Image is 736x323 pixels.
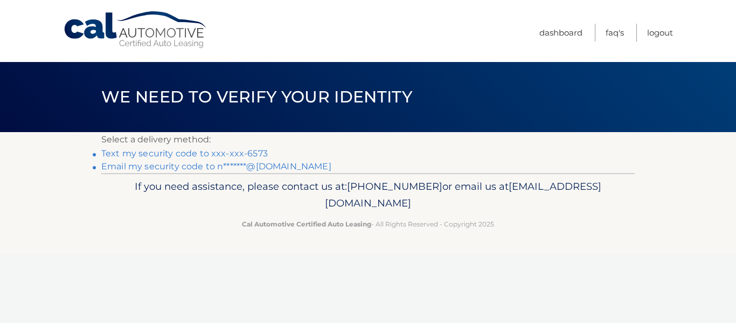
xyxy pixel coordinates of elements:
p: Select a delivery method: [101,132,635,147]
p: - All Rights Reserved - Copyright 2025 [108,218,628,230]
a: Logout [647,24,673,42]
p: If you need assistance, please contact us at: or email us at [108,178,628,212]
a: Text my security code to xxx-xxx-6573 [101,148,268,159]
span: We need to verify your identity [101,87,412,107]
a: FAQ's [606,24,624,42]
a: Email my security code to n*******@[DOMAIN_NAME] [101,161,331,171]
span: [PHONE_NUMBER] [347,180,442,193]
a: Dashboard [539,24,582,42]
strong: Cal Automotive Certified Auto Leasing [242,220,371,228]
a: Cal Automotive [63,11,209,49]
